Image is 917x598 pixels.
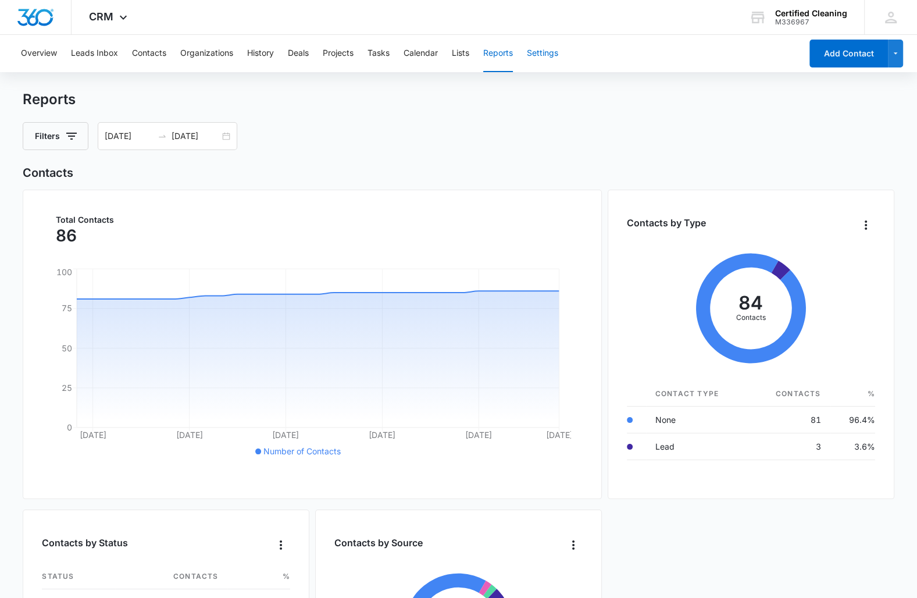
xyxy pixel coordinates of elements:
[56,267,72,277] tspan: 100
[564,536,583,554] button: Overflow Menu
[56,216,114,224] p: Total Contacts
[483,35,513,72] button: Reports
[115,564,227,589] th: Contacts
[247,35,274,72] button: History
[288,35,309,72] button: Deals
[830,382,875,407] th: %
[750,407,830,433] td: 81
[56,226,77,245] p: 86
[830,433,875,460] td: 3.6%
[323,35,354,72] button: Projects
[263,446,341,456] span: Number of Contacts
[158,131,167,141] span: swap-right
[62,383,72,393] tspan: 25
[273,430,299,440] tspan: [DATE]
[404,35,438,72] button: Calendar
[367,35,390,72] button: Tasks
[62,343,72,353] tspan: 50
[466,430,493,440] tspan: [DATE]
[369,430,396,440] tspan: [DATE]
[809,40,888,67] button: Add Contact
[646,407,750,433] td: None
[775,18,847,26] div: account id
[23,122,88,150] button: Filters
[527,35,558,72] button: Settings
[158,131,167,141] span: to
[272,536,290,554] button: Overflow Menu
[452,35,469,72] button: Lists
[775,9,847,18] div: account name
[646,433,750,460] td: Lead
[227,564,290,589] th: %
[21,35,57,72] button: Overview
[334,536,423,550] h3: Contacts by Source
[172,130,220,143] input: End date
[89,10,113,23] span: CRM
[67,422,72,432] tspan: 0
[71,35,118,72] button: Leads Inbox
[42,536,128,550] h3: Contacts by Status
[627,216,706,230] h3: Contacts by Type
[23,91,76,108] h1: Reports
[176,430,203,440] tspan: [DATE]
[105,130,153,143] input: Start date
[750,382,830,407] th: Contacts
[62,303,72,313] tspan: 75
[857,216,875,234] button: Overflow Menu
[180,35,233,72] button: Organizations
[23,164,894,181] h2: Contacts
[42,564,115,589] th: Status
[80,430,106,440] tspan: [DATE]
[750,433,830,460] td: 3
[132,35,166,72] button: Contacts
[830,407,875,433] td: 96.4%
[646,382,750,407] th: Contact Type
[546,430,573,440] tspan: [DATE]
